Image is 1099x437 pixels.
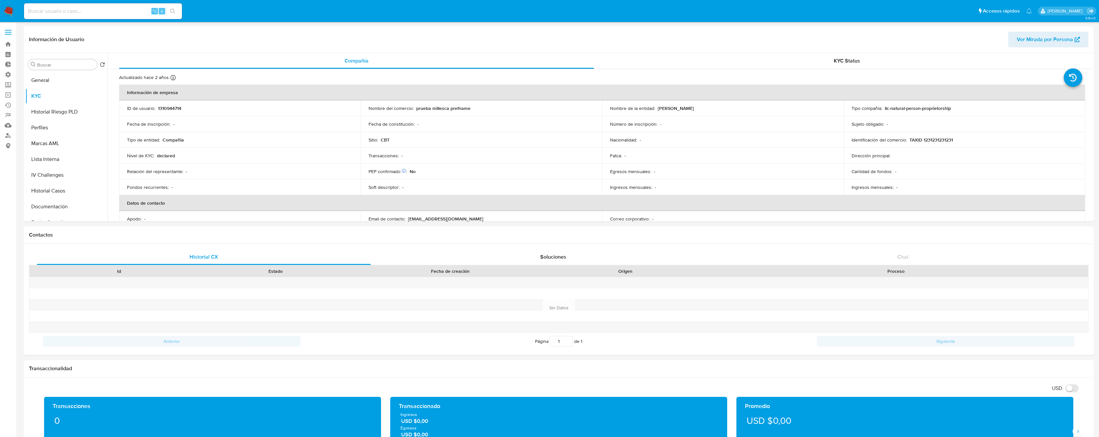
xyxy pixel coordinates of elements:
p: - [144,216,145,222]
button: Perfiles [25,120,108,136]
button: Anterior [43,336,301,347]
p: - [171,184,173,190]
h1: Contactos [29,232,1088,238]
p: Nombre de la entidad : [610,105,655,111]
button: IV Challenges [25,167,108,183]
p: federico.luaces@mercadolibre.com [1048,8,1085,14]
p: Sitio : [369,137,378,143]
div: Proceso [708,268,1084,274]
p: declared [157,153,175,159]
button: Ver Mirada por Persona [1008,32,1088,47]
p: - [655,184,656,190]
span: Soluciones [540,253,566,261]
p: - [173,121,174,127]
button: Fecha Compliant [25,215,108,230]
p: CBT [381,137,390,143]
button: Siguiente [817,336,1075,347]
button: Marcas AML [25,136,108,151]
p: - [402,184,403,190]
p: Nombre del comercio : [369,105,414,111]
span: s [161,8,163,14]
th: Datos de contacto [119,195,1085,211]
input: Buscar [37,62,94,68]
p: Relación del representante : [127,168,183,174]
p: Identificación del comercio : [852,137,907,143]
button: Buscar [31,62,36,67]
span: Historial CX [190,253,218,261]
p: Tipo compañía : [852,105,882,111]
span: 1 [581,338,582,345]
p: prueba millesca prefname [416,105,471,111]
p: Transacciones : [369,153,399,159]
div: Id [45,268,193,274]
span: KYC Status [834,57,860,64]
p: Email de contacto : [369,216,405,222]
div: Fecha de creación [358,268,542,274]
h1: Transaccionalidad [29,365,1088,372]
span: ⌥ [152,8,157,14]
p: TAXID 1231231231231 [909,137,953,143]
p: - [654,168,655,174]
span: Compañía [345,57,369,64]
p: - [895,168,896,174]
a: Salir [1087,8,1094,14]
p: Sujeto obligado : [852,121,884,127]
button: Documentación [25,199,108,215]
a: Notificaciones [1026,8,1032,14]
p: Cantidad de fondos : [852,168,892,174]
p: Egresos mensuales : [610,168,651,174]
p: Apodo : [127,216,141,222]
p: Actualizado hace 2 años [119,74,169,81]
div: Origen [552,268,699,274]
span: Ver Mirada por Persona [1017,32,1073,47]
th: Información de empresa [119,85,1085,100]
button: Historial Riesgo PLD [25,104,108,120]
p: Ingresos mensuales : [610,184,652,190]
p: Correo corporativo : [610,216,650,222]
p: - [186,168,187,174]
p: - [417,121,419,127]
button: Historial Casos [25,183,108,199]
p: - [401,153,403,159]
p: Fecha de inscripción : [127,121,170,127]
p: - [887,121,888,127]
p: 1310944714 [158,105,181,111]
p: llc-natural-person-proprietorship [885,105,951,111]
p: Compañia [163,137,184,143]
button: General [25,72,108,88]
p: Nacionalidad : [610,137,637,143]
p: ID de usuario : [127,105,155,111]
button: Lista Interna [25,151,108,167]
p: [EMAIL_ADDRESS][DOMAIN_NAME] [408,216,483,222]
p: - [625,153,626,159]
div: Estado [202,268,349,274]
p: No [410,168,416,174]
p: Fondos recurrentes : [127,184,169,190]
p: PEP confirmado : [369,168,407,174]
h1: Información de Usuario [29,36,84,43]
p: - [896,184,898,190]
p: Fecha de constitución : [369,121,415,127]
p: - [660,121,661,127]
p: Fatca : [610,153,622,159]
p: Dirección principal : [852,153,890,159]
button: KYC [25,88,108,104]
p: - [652,216,653,222]
span: Accesos rápidos [983,8,1020,14]
p: Tipo de entidad : [127,137,160,143]
p: Número de inscripción : [610,121,657,127]
span: Página de [535,336,582,347]
button: search-icon [166,7,179,16]
button: Volver al orden por defecto [100,62,105,69]
p: Soft descriptor : [369,184,399,190]
span: Chat [897,253,908,261]
p: [PERSON_NAME] [658,105,694,111]
p: - [640,137,641,143]
p: Ingresos mensuales : [852,184,894,190]
p: Nivel de KYC : [127,153,154,159]
input: Buscar usuario o caso... [24,7,182,15]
